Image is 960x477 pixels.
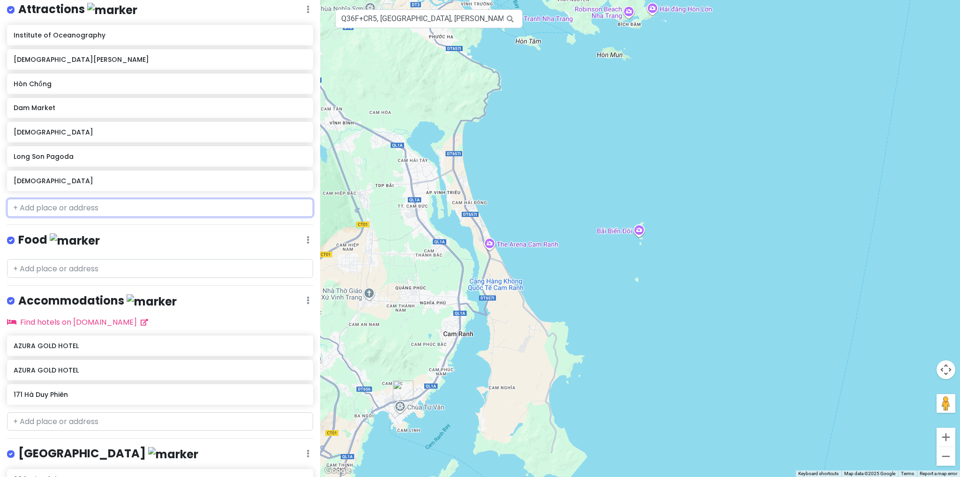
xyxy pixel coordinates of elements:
a: Terms (opens in new tab) [901,471,914,476]
img: Google [322,465,353,477]
button: Keyboard shortcuts [798,470,839,477]
div: Vincom Maximax Cam Ranh [393,380,413,401]
h6: [DEMOGRAPHIC_DATA] [14,128,306,136]
h6: Hòn Chồng [14,80,306,88]
a: Open this area in Google Maps (opens a new window) [322,465,353,477]
h6: Institute of Oceanography [14,31,306,39]
button: Drag Pegman onto the map to open Street View [937,394,955,413]
h6: [DEMOGRAPHIC_DATA][PERSON_NAME] [14,55,306,64]
a: Report a map error [920,471,957,476]
img: marker [87,3,137,17]
h6: 171 Hà Duy Phiên [14,390,306,399]
h4: Accommodations [18,293,177,309]
img: marker [50,233,100,248]
input: Search a place [335,9,523,28]
h6: AZURA GOLD HOTEL [14,342,306,350]
h6: AZURA GOLD HOTEL [14,366,306,374]
h4: [GEOGRAPHIC_DATA] [18,446,198,462]
img: marker [127,294,177,309]
h4: Food [18,232,100,248]
span: Map data ©2025 Google [844,471,895,476]
button: Map camera controls [937,360,955,379]
input: + Add place or address [7,259,313,278]
h6: Long Son Pagoda [14,152,306,161]
img: marker [148,447,198,462]
input: + Add place or address [7,199,313,217]
button: Zoom out [937,447,955,466]
button: Zoom in [937,428,955,447]
h6: Dam Market [14,104,306,112]
h6: [DEMOGRAPHIC_DATA] [14,177,306,185]
h4: Attractions [18,2,137,17]
a: Find hotels on [DOMAIN_NAME] [7,317,148,328]
input: + Add place or address [7,412,313,431]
